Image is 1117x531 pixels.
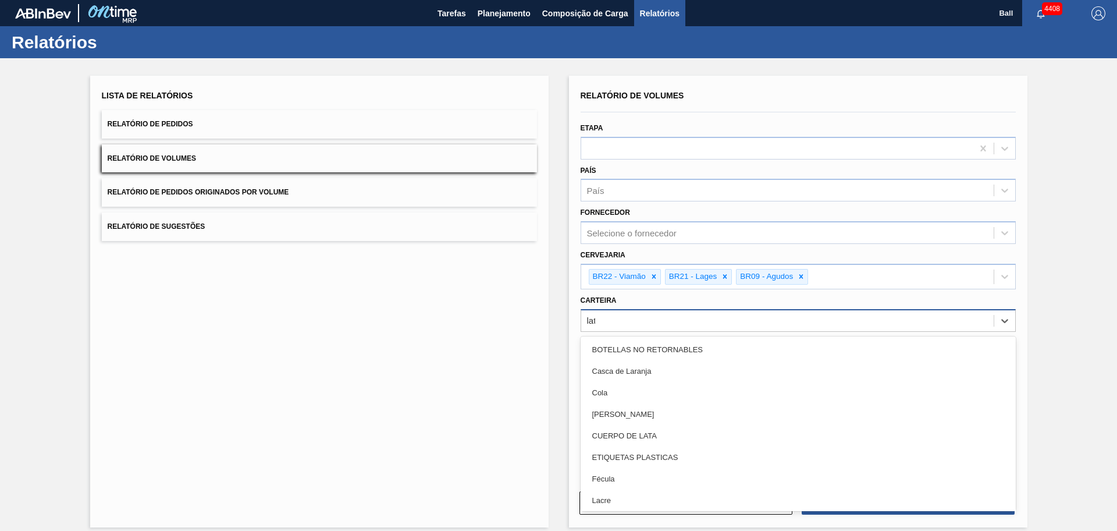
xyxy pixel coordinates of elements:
[102,91,193,100] span: Lista de Relatórios
[581,425,1016,447] div: CUERPO DE LATA
[12,36,218,49] h1: Relatórios
[581,447,1016,468] div: ETIQUETAS PLASTICAS
[102,110,537,139] button: Relatório de Pedidos
[587,228,677,238] div: Selecione o fornecedor
[579,491,792,515] button: Limpar
[666,270,719,284] div: BR21 - Lages
[640,6,680,20] span: Relatórios
[102,144,537,173] button: Relatório de Volumes
[478,6,531,20] span: Planejamento
[102,178,537,207] button: Relatório de Pedidos Originados por Volume
[581,208,630,217] label: Fornecedor
[581,382,1016,403] div: Cola
[581,403,1016,425] div: [PERSON_NAME]
[581,91,684,100] span: Relatório de Volumes
[108,154,196,162] span: Relatório de Volumes
[102,213,537,241] button: Relatório de Sugestões
[437,6,466,20] span: Tarefas
[108,120,193,128] span: Relatório de Pedidos
[542,6,628,20] span: Composição de Carga
[589,270,648,284] div: BR22 - Viamão
[1022,5,1059,22] button: Notificações
[108,188,289,196] span: Relatório de Pedidos Originados por Volume
[1042,2,1062,15] span: 4408
[581,296,617,305] label: Carteira
[581,167,596,175] label: País
[737,270,795,284] div: BR09 - Agudos
[581,360,1016,382] div: Casca de Laranja
[581,124,603,132] label: Etapa
[581,339,1016,360] div: BOTELLAS NO RETORNABLES
[581,251,625,259] label: Cervejaria
[108,222,205,231] span: Relatório de Sugestões
[1091,6,1105,20] img: Logout
[587,186,604,196] div: País
[581,490,1016,511] div: Lacre
[15,8,71,19] img: TNhmsLtSVTkK8tSr43FrP2fwEKptu5GPRR3wAAAABJRU5ErkJggg==
[581,468,1016,490] div: Fécula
